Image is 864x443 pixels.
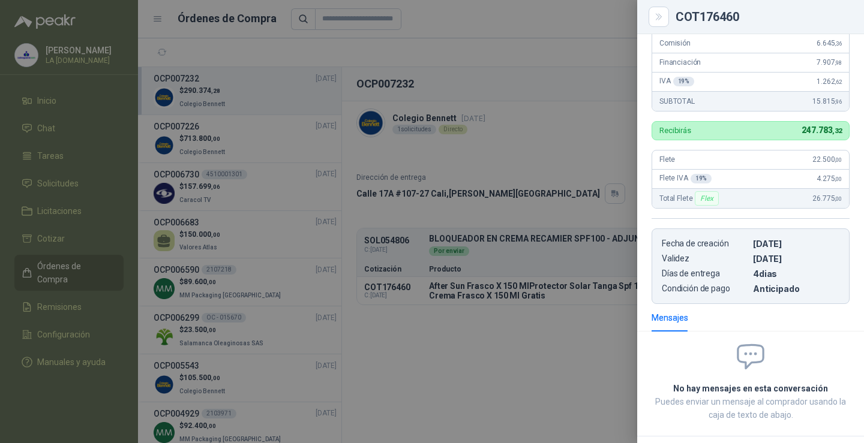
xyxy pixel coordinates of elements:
[817,174,842,183] span: 4.275
[812,155,842,164] span: 22.500
[835,40,842,47] span: ,36
[659,97,695,106] span: SUBTOTAL
[659,126,691,134] p: Recibirás
[673,77,695,86] div: 19 %
[753,284,839,294] p: Anticipado
[659,77,694,86] span: IVA
[802,125,842,135] span: 247.783
[812,194,842,203] span: 26.775
[652,311,688,324] div: Mensajes
[695,191,718,206] div: Flex
[835,176,842,182] span: ,00
[676,11,850,23] div: COT176460
[817,77,842,86] span: 1.262
[835,59,842,66] span: ,98
[812,97,842,106] span: 15.815
[753,254,839,264] p: [DATE]
[652,382,850,395] h2: No hay mensajes en esta conversación
[659,155,675,164] span: Flete
[835,156,842,163] span: ,00
[662,254,748,264] p: Validez
[662,269,748,279] p: Días de entrega
[835,195,842,202] span: ,00
[817,58,842,67] span: 7.907
[652,10,666,24] button: Close
[835,79,842,85] span: ,62
[659,39,691,47] span: Comisión
[659,174,712,183] span: Flete IVA
[662,239,748,249] p: Fecha de creación
[691,174,712,183] div: 19 %
[817,39,842,47] span: 6.645
[659,58,701,67] span: Financiación
[753,269,839,279] p: 4 dias
[835,98,842,105] span: ,96
[832,127,842,135] span: ,32
[652,395,850,421] p: Puedes enviar un mensaje al comprador usando la caja de texto de abajo.
[659,191,721,206] span: Total Flete
[662,284,748,294] p: Condición de pago
[753,239,839,249] p: [DATE]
